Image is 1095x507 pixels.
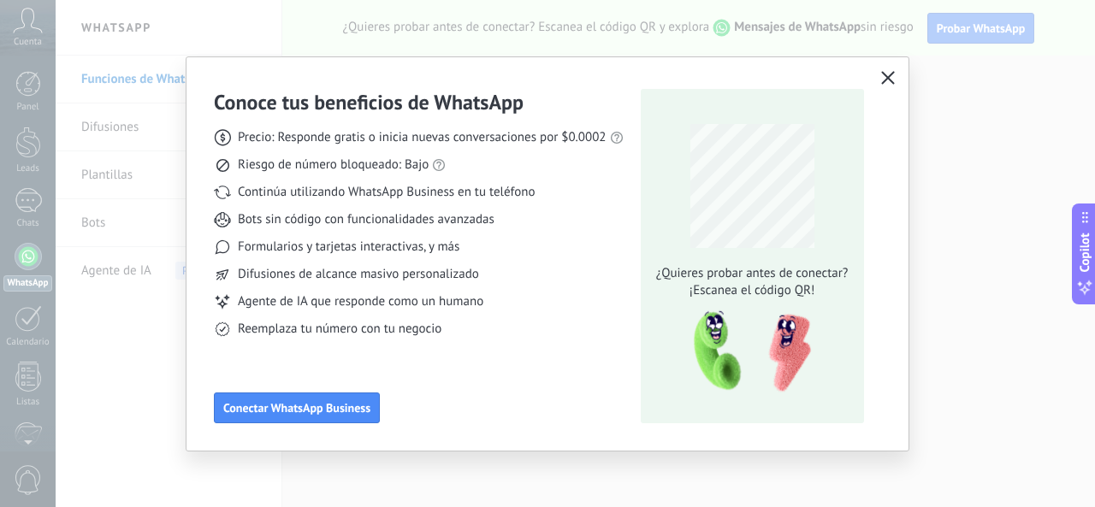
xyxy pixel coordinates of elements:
span: Formularios y tarjetas interactivas, y más [238,239,459,256]
button: Conectar WhatsApp Business [214,392,380,423]
span: Reemplaza tu número con tu negocio [238,321,441,338]
span: Difusiones de alcance masivo personalizado [238,266,479,283]
img: qr-pic-1x.png [679,306,814,398]
span: Copilot [1076,233,1093,272]
span: Bots sin código con funcionalidades avanzadas [238,211,494,228]
span: Riesgo de número bloqueado: Bajo [238,156,429,174]
span: ¿Quieres probar antes de conectar? [651,265,853,282]
span: Conectar WhatsApp Business [223,402,370,414]
span: ¡Escanea el código QR! [651,282,853,299]
span: Continúa utilizando WhatsApp Business en tu teléfono [238,184,535,201]
span: Precio: Responde gratis o inicia nuevas conversaciones por $0.0002 [238,129,607,146]
h3: Conoce tus beneficios de WhatsApp [214,89,524,115]
span: Agente de IA que responde como un humano [238,293,483,310]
